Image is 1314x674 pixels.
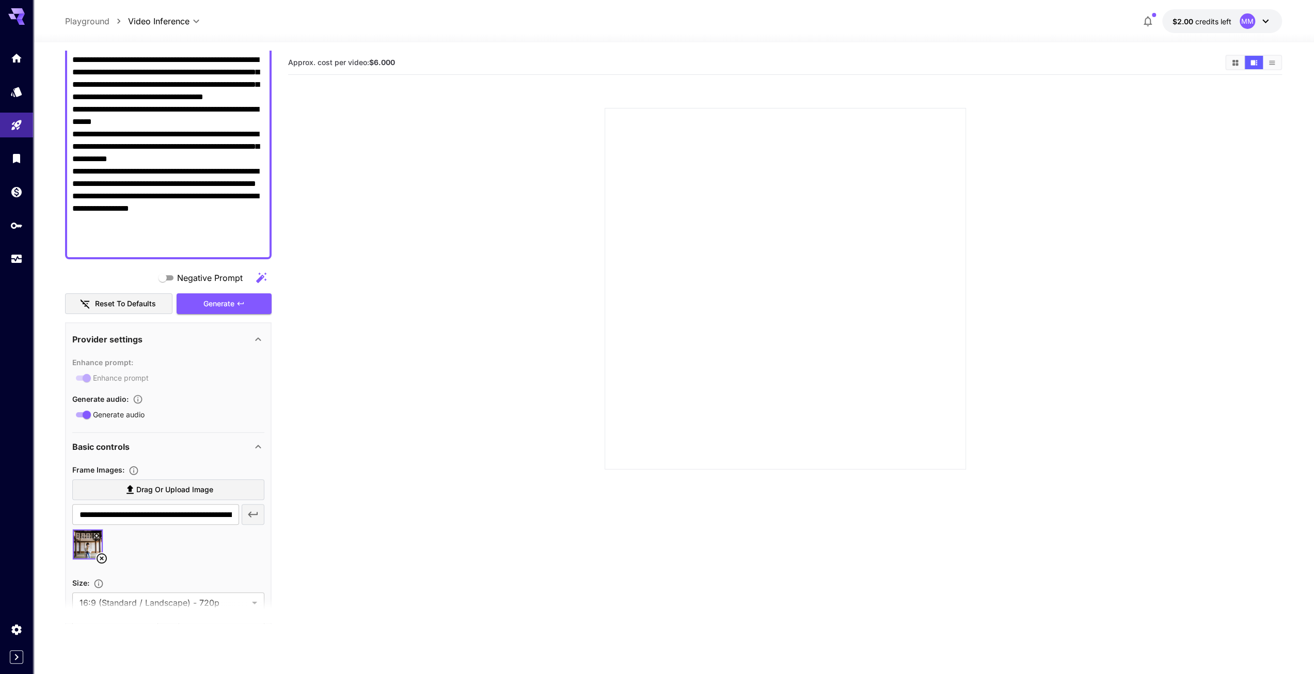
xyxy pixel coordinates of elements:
[10,119,23,132] div: Playground
[369,58,395,67] b: $6.000
[10,185,23,198] div: Wallet
[1245,56,1263,69] button: Show videos in video view
[72,441,130,453] p: Basic controls
[1162,9,1282,33] button: $2.00MM
[1226,56,1244,69] button: Show videos in grid view
[1225,55,1282,70] div: Show videos in grid viewShow videos in video viewShow videos in list view
[288,58,395,67] span: Approx. cost per video:
[124,465,143,476] button: Upload frame images.
[10,253,23,265] div: Usage
[177,272,243,284] span: Negative Prompt
[65,15,109,27] a: Playground
[1195,17,1231,26] span: credits left
[203,297,234,310] span: Generate
[10,623,23,636] div: Settings
[1240,13,1255,29] div: MM
[89,578,108,589] button: Adjust the dimensions of the generated image by specifying its width and height in pixels, or sel...
[177,293,272,315] button: Generate
[1173,17,1195,26] span: $2.00
[128,15,189,27] span: Video Inference
[72,333,143,346] p: Provider settings
[72,578,89,587] span: Size :
[10,85,23,98] div: Models
[65,15,128,27] nav: breadcrumb
[72,327,264,352] div: Provider settings
[65,293,172,315] button: Reset to defaults
[72,479,264,500] label: Drag or upload image
[10,219,23,232] div: API Keys
[72,434,264,459] div: Basic controls
[72,465,124,474] span: Frame Images :
[72,395,129,403] span: Generate audio :
[10,650,23,664] button: Expand sidebar
[1263,56,1281,69] button: Show videos in list view
[136,483,213,496] span: Drag or upload image
[10,52,23,65] div: Home
[93,409,145,420] span: Generate audio
[80,597,248,609] span: 16:9 (Standard / Landscape) - 720p
[10,152,23,165] div: Library
[1173,16,1231,27] div: $2.00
